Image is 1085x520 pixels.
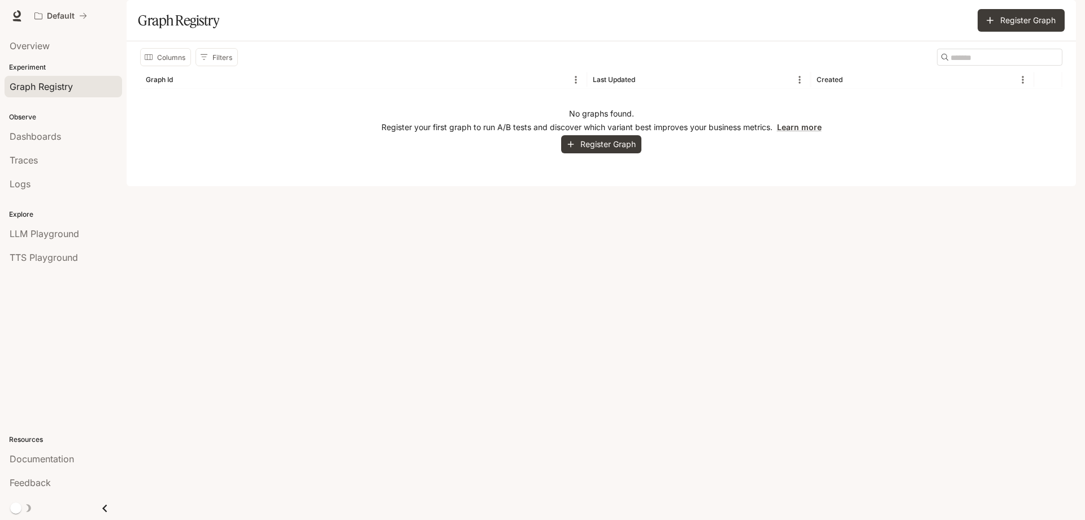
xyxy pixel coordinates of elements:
div: Created [817,75,843,84]
button: Sort [844,71,861,88]
button: Select columns [140,48,191,66]
button: Sort [174,71,191,88]
p: Default [47,11,75,21]
button: All workspaces [29,5,92,27]
h1: Graph Registry [138,9,219,32]
button: Menu [1014,71,1031,88]
a: Learn more [777,122,822,132]
button: Menu [791,71,808,88]
button: Register Graph [561,135,641,154]
div: Last Updated [593,75,635,84]
button: Menu [567,71,584,88]
div: Graph Id [146,75,173,84]
button: Show filters [196,48,238,66]
button: Sort [636,71,653,88]
p: Register your first graph to run A/B tests and discover which variant best improves your business... [381,122,822,133]
p: No graphs found. [569,108,634,119]
button: Register Graph [978,9,1065,32]
div: Search [937,49,1062,66]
